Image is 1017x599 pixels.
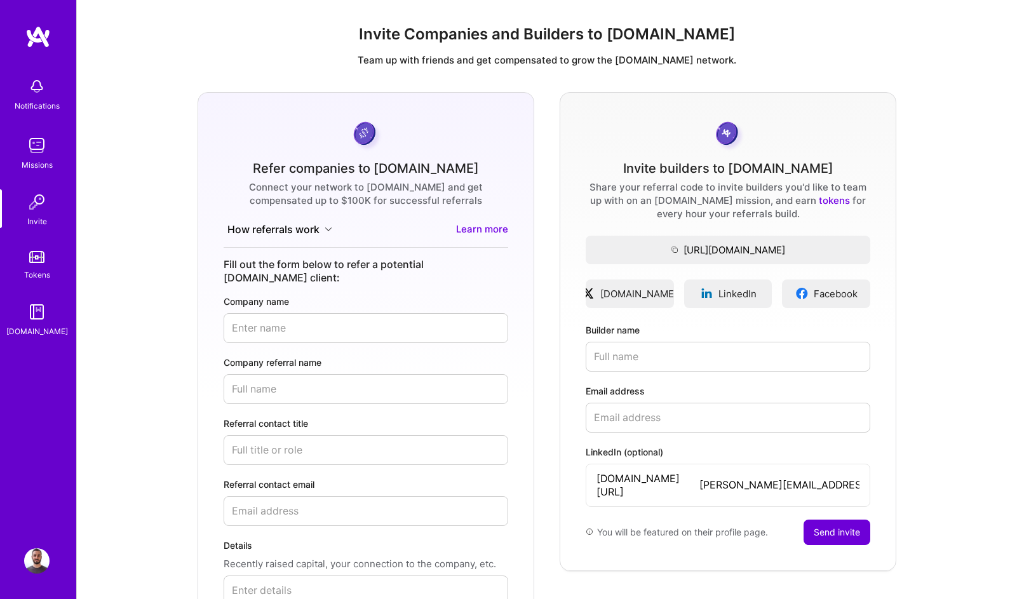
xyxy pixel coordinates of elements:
[819,194,850,206] a: tokens
[24,299,50,325] img: guide book
[24,74,50,99] img: bell
[24,133,50,158] img: teamwork
[596,472,699,499] span: [DOMAIN_NAME][URL]
[24,548,50,574] img: User Avatar
[29,251,44,263] img: tokens
[224,496,508,526] input: Email address
[87,25,1007,44] h1: Invite Companies and Builders to [DOMAIN_NAME]
[814,287,858,300] span: Facebook
[586,384,870,398] label: Email address
[224,417,508,430] label: Referral contact title
[224,356,508,369] label: Company referral name
[224,374,508,404] input: Full name
[582,287,595,300] img: xLogo
[25,25,51,48] img: logo
[700,287,713,300] img: linkedinLogo
[224,557,508,570] p: Recently raised capital, your connection to the company, etc.
[586,342,870,372] input: Full name
[224,222,336,237] button: How referrals work
[22,158,53,172] div: Missions
[24,268,50,281] div: Tokens
[586,323,870,337] label: Builder name
[586,520,768,545] div: You will be featured on their profile page.
[623,162,833,175] div: Invite builders to [DOMAIN_NAME]
[27,215,47,228] div: Invite
[224,313,508,343] input: Enter name
[586,180,870,220] div: Share your referral code to invite builders you'd like to team up with on an [DOMAIN_NAME] missio...
[795,287,809,300] img: facebookLogo
[699,478,859,492] input: username...
[253,162,479,175] div: Refer companies to [DOMAIN_NAME]
[600,287,677,300] span: [DOMAIN_NAME]
[586,403,870,433] input: Email address
[349,118,382,152] img: purpleCoin
[24,189,50,215] img: Invite
[224,435,508,465] input: Full title or role
[224,295,508,308] label: Company name
[224,180,508,207] div: Connect your network to [DOMAIN_NAME] and get compensated up to $100K for successful referrals
[804,520,870,545] button: Send invite
[6,325,68,338] div: [DOMAIN_NAME]
[586,445,870,459] label: LinkedIn (optional)
[224,539,508,552] label: Details
[87,53,1007,67] p: Team up with friends and get compensated to grow the [DOMAIN_NAME] network.
[718,287,757,300] span: LinkedIn
[711,118,745,152] img: grayCoin
[586,243,870,257] span: [URL][DOMAIN_NAME]
[224,258,508,285] div: Fill out the form below to refer a potential [DOMAIN_NAME] client:
[15,99,60,112] div: Notifications
[224,478,508,491] label: Referral contact email
[456,222,508,237] a: Learn more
